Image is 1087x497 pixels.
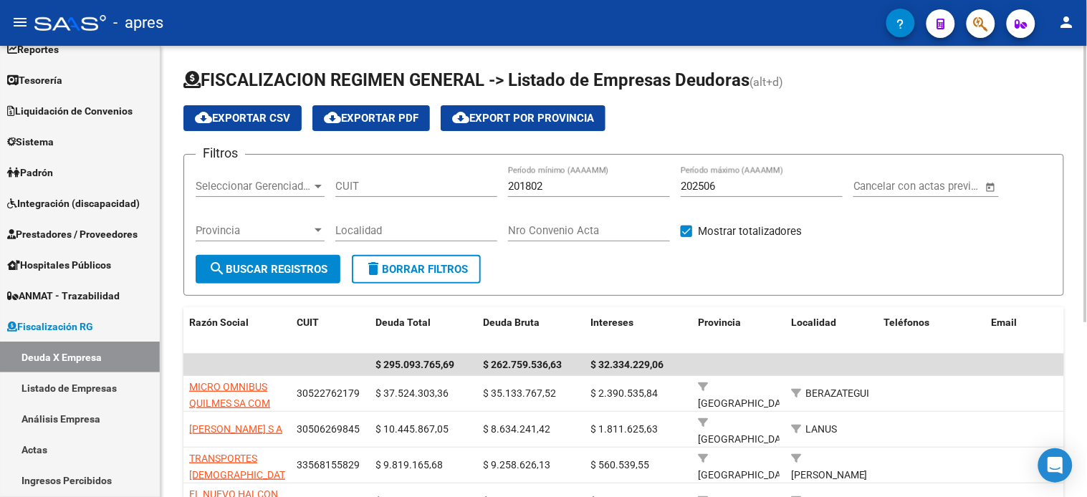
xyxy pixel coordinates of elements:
[1038,448,1073,483] div: Open Intercom Messenger
[441,105,605,131] button: Export por Provincia
[992,317,1017,328] span: Email
[209,263,327,276] span: Buscar Registros
[7,165,53,180] span: Padrón
[452,109,469,126] mat-icon: cloud_download
[189,381,270,425] span: MICRO OMNIBUS QUILMES SA COM IND Y FINANC
[698,223,802,240] span: Mostrar totalizadores
[370,307,477,354] datatable-header-cell: Deuda Total
[982,179,999,196] button: Open calendar
[189,317,249,328] span: Razón Social
[698,317,741,328] span: Provincia
[878,307,986,354] datatable-header-cell: Teléfonos
[7,103,133,119] span: Liquidación de Convenios
[7,134,54,150] span: Sistema
[785,307,878,354] datatable-header-cell: Localidad
[692,307,785,354] datatable-header-cell: Provincia
[483,387,556,399] span: $ 35.133.767,52
[324,112,418,125] span: Exportar PDF
[7,319,93,334] span: Fiscalización RG
[297,387,360,399] span: 30522762179
[183,307,291,354] datatable-header-cell: Razón Social
[7,226,138,242] span: Prestadores / Proveedores
[698,433,795,445] span: [GEOGRAPHIC_DATA]
[483,317,540,328] span: Deuda Bruta
[189,453,294,497] span: TRANSPORTES [DEMOGRAPHIC_DATA][PERSON_NAME] S. A.
[297,317,319,328] span: CUIT
[375,359,454,370] span: $ 295.093.765,69
[209,260,226,277] mat-icon: search
[452,112,594,125] span: Export por Provincia
[196,224,312,237] span: Provincia
[590,387,658,399] span: $ 2.390.535,84
[195,109,212,126] mat-icon: cloud_download
[196,255,340,284] button: Buscar Registros
[375,423,449,435] span: $ 10.445.867,05
[791,317,836,328] span: Localidad
[590,423,658,435] span: $ 1.811.625,63
[483,359,562,370] span: $ 262.759.536,63
[183,105,302,131] button: Exportar CSV
[113,7,163,39] span: - apres
[189,423,282,435] span: [PERSON_NAME] S A
[805,387,870,399] span: BERAZATEGUI
[196,180,312,193] span: Seleccionar Gerenciador
[196,143,245,163] h3: Filtros
[750,75,783,89] span: (alt+d)
[11,14,29,31] mat-icon: menu
[324,109,341,126] mat-icon: cloud_download
[698,469,795,481] span: [GEOGRAPHIC_DATA]
[365,260,382,277] mat-icon: delete
[590,459,649,471] span: $ 560.539,55
[483,459,550,471] span: $ 9.258.626,13
[7,288,120,304] span: ANMAT - Trazabilidad
[477,307,585,354] datatable-header-cell: Deuda Bruta
[698,397,795,409] span: [GEOGRAPHIC_DATA]
[7,196,140,211] span: Integración (discapacidad)
[1058,14,1076,31] mat-icon: person
[884,317,930,328] span: Teléfonos
[483,423,550,435] span: $ 8.634.241,42
[590,317,633,328] span: Intereses
[297,423,360,435] span: 30506269845
[352,255,481,284] button: Borrar Filtros
[312,105,430,131] button: Exportar PDF
[375,459,443,471] span: $ 9.819.165,68
[791,469,868,481] span: [PERSON_NAME]
[291,307,370,354] datatable-header-cell: CUIT
[7,257,111,273] span: Hospitales Públicos
[7,42,59,57] span: Reportes
[195,112,290,125] span: Exportar CSV
[590,359,664,370] span: $ 32.334.229,06
[375,387,449,399] span: $ 37.524.303,36
[585,307,692,354] datatable-header-cell: Intereses
[183,70,750,90] span: FISCALIZACION REGIMEN GENERAL -> Listado de Empresas Deudoras
[7,72,62,88] span: Tesorería
[365,263,468,276] span: Borrar Filtros
[375,317,431,328] span: Deuda Total
[805,423,837,435] span: LANUS
[297,459,360,471] span: 33568155829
